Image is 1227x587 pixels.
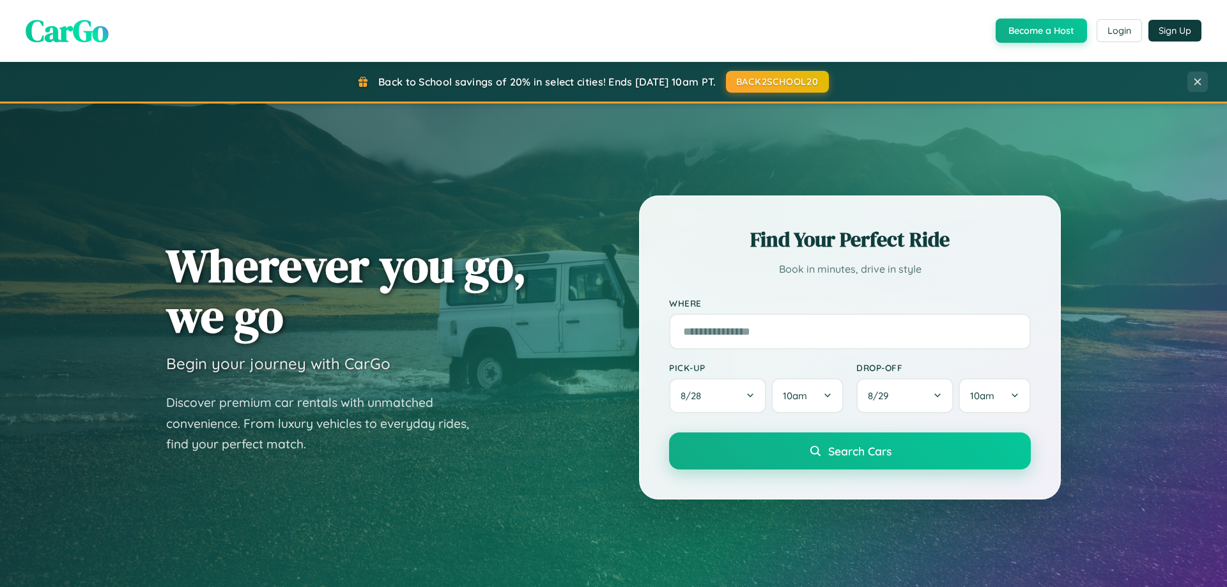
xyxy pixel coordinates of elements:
button: 10am [771,378,844,413]
label: Where [669,298,1031,309]
span: 10am [970,390,994,402]
button: 8/29 [856,378,953,413]
span: 8 / 29 [868,390,895,402]
span: Search Cars [828,444,891,458]
button: 8/28 [669,378,766,413]
h3: Begin your journey with CarGo [166,354,390,373]
button: BACK2SCHOOL20 [726,71,829,93]
button: Search Cars [669,432,1031,469]
button: Become a Host [996,19,1087,43]
span: Back to School savings of 20% in select cities! Ends [DATE] 10am PT. [378,75,716,88]
button: 10am [959,378,1031,413]
span: 8 / 28 [681,390,707,402]
label: Drop-off [856,362,1031,373]
label: Pick-up [669,362,844,373]
span: CarGo [26,10,109,52]
h2: Find Your Perfect Ride [669,225,1031,254]
button: Sign Up [1148,20,1201,42]
p: Book in minutes, drive in style [669,260,1031,278]
span: 10am [783,390,807,402]
h1: Wherever you go, we go [166,240,527,341]
p: Discover premium car rentals with unmatched convenience. From luxury vehicles to everyday rides, ... [166,392,486,455]
button: Login [1097,19,1142,42]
